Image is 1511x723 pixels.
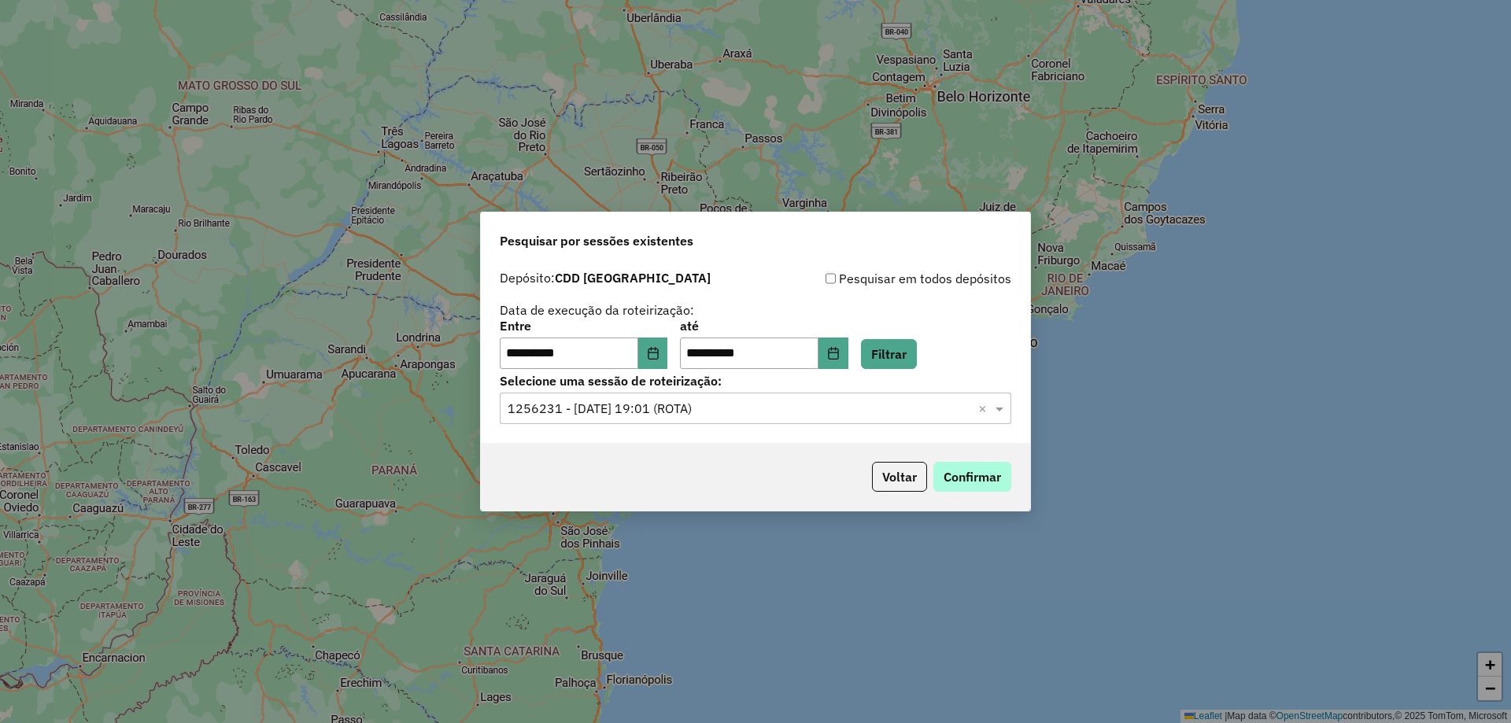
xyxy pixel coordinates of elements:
[978,399,992,418] span: Clear all
[638,338,668,369] button: Choose Date
[500,371,1011,390] label: Selecione uma sessão de roteirização:
[872,462,927,492] button: Voltar
[500,231,693,250] span: Pesquisar por sessões existentes
[555,270,711,286] strong: CDD [GEOGRAPHIC_DATA]
[500,316,667,335] label: Entre
[933,462,1011,492] button: Confirmar
[755,269,1011,288] div: Pesquisar em todos depósitos
[500,268,711,287] label: Depósito:
[818,338,848,369] button: Choose Date
[500,301,694,319] label: Data de execução da roteirização:
[861,339,917,369] button: Filtrar
[680,316,848,335] label: até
